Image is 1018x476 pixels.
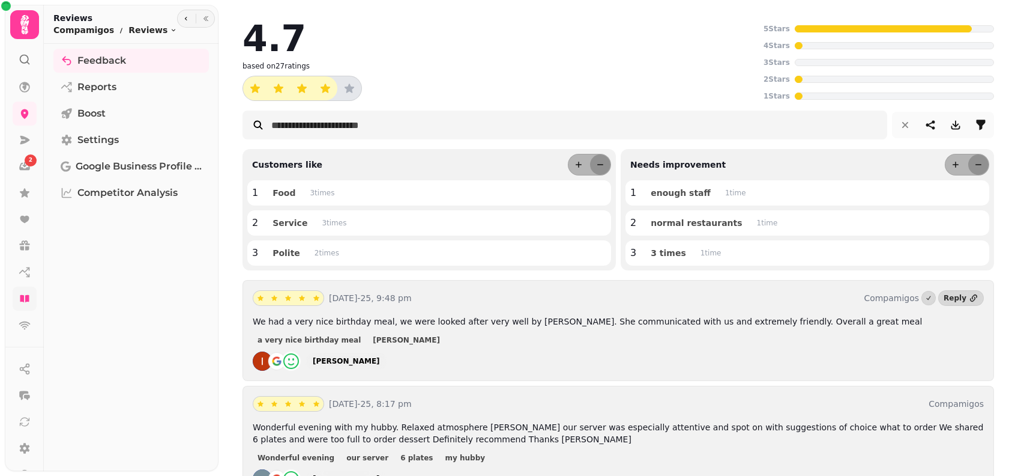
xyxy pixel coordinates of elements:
p: based on 27 ratings [242,61,310,71]
span: We had a very nice birthday meal, we were looked after very well by [PERSON_NAME]. She communicat... [253,317,922,326]
h2: Reviews [53,12,177,24]
a: Settings [53,128,209,152]
p: 1 Stars [763,91,790,101]
button: star [253,291,268,305]
div: Reply [944,293,966,303]
p: 1 time [757,218,778,228]
p: 3 time s [310,188,334,198]
span: Food [273,189,295,197]
a: Reply [938,290,984,306]
span: 6 plates [400,454,433,462]
p: 2 time s [315,248,339,258]
p: Customers like [247,159,322,171]
p: Needs improvement [625,159,726,171]
button: filter [969,113,993,137]
p: 1 time [725,188,746,198]
p: 4 Stars [763,41,790,50]
button: more [568,154,589,175]
p: 2 Stars [763,75,790,84]
p: 3 time s [322,218,346,228]
button: download [944,113,968,137]
span: our server [346,454,388,462]
a: 2 [13,154,37,178]
button: star [337,76,361,100]
span: Competitor Analysis [77,186,178,200]
button: star [313,76,337,100]
span: enough staff [651,189,711,197]
button: less [590,154,610,175]
button: reset filters [893,113,917,137]
p: Compamigos [929,398,984,410]
span: Settings [77,133,119,147]
button: less [968,154,989,175]
span: Wonderful evening [258,454,334,462]
button: my hubby [441,452,490,464]
button: Food [263,185,305,201]
p: 3 Stars [763,58,790,67]
button: star [295,397,309,411]
p: 1 [630,186,636,200]
h2: 4.7 [242,20,306,56]
span: Reports [77,80,116,94]
button: 6 plates [396,452,438,464]
button: Wonderful evening [253,452,339,464]
nav: breadcrumb [53,24,177,36]
p: Compamigos [864,292,919,304]
button: star [309,291,324,305]
button: star [290,76,314,100]
button: star [243,76,267,100]
button: Polite [263,245,310,261]
button: star [267,76,291,100]
button: enough staff [641,185,720,201]
button: star [281,291,295,305]
button: a very nice birthday meal [253,334,366,346]
button: more [945,154,966,175]
img: go-emblem@2x.png [267,352,286,371]
button: [PERSON_NAME] [368,334,445,346]
a: Google Business Profile (Beta) [53,154,209,178]
p: 5 Stars [763,24,790,34]
a: Competitor Analysis [53,181,209,205]
span: Boost [77,106,106,121]
button: star [281,397,295,411]
span: my hubby [445,454,486,462]
span: 3 times [651,249,686,257]
p: Compamigos [53,24,114,36]
span: a very nice birthday meal [258,337,361,344]
span: Feedback [77,53,126,68]
nav: Tabs [44,44,218,471]
span: Google Business Profile (Beta) [76,159,202,174]
button: Reviews [128,24,177,36]
a: Feedback [53,49,209,73]
p: 1 [252,186,258,200]
img: ACg8ocJDMsKHm94OUPWiXpXST0UsTloBgxpaRROyYz6wjIctdkgK8w=s128-c0x00000000-cc-rp-mo [253,352,272,371]
button: Service [263,215,317,231]
span: Service [273,219,307,227]
p: [DATE]-25, 9:48 pm [329,292,859,304]
button: our server [342,452,393,464]
button: 3 times [641,245,696,261]
button: star [267,291,282,305]
span: normal restaurants [651,219,742,227]
button: star [295,291,309,305]
span: Polite [273,249,300,257]
a: [PERSON_NAME] [306,353,387,370]
span: 2 [29,156,32,165]
div: [PERSON_NAME] [313,356,380,366]
button: star [309,397,324,411]
p: 3 [252,246,258,260]
span: Wonderful evening with my hubby. Relaxed atmosphere [PERSON_NAME] our server was especially atten... [253,423,983,444]
button: star [267,397,282,411]
p: 3 [630,246,636,260]
p: 2 [252,216,258,230]
button: Marked as done [921,291,936,305]
p: [DATE]-25, 8:17 pm [329,398,924,410]
button: star [253,397,268,411]
p: 2 [630,216,636,230]
a: Reports [53,75,209,99]
button: normal restaurants [641,215,751,231]
a: Boost [53,102,209,126]
p: 1 time [700,248,721,258]
button: share-thread [918,113,942,137]
span: [PERSON_NAME] [373,337,440,344]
